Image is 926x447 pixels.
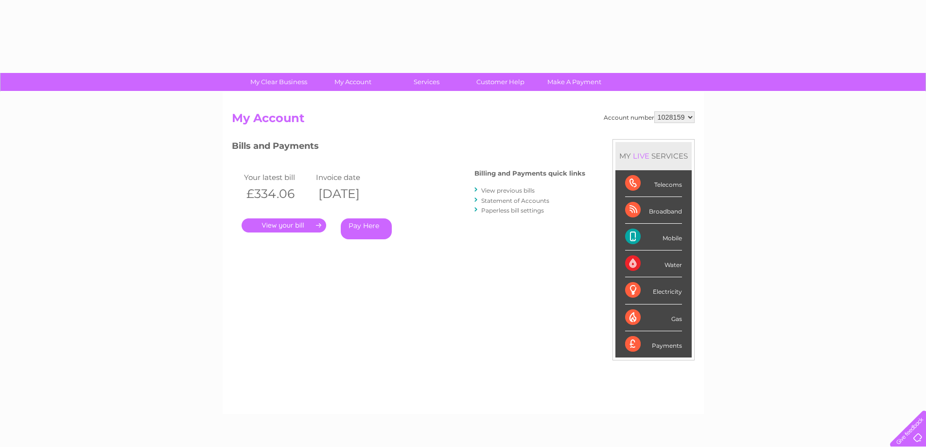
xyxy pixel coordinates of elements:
div: Account number [604,111,695,123]
a: My Account [313,73,393,91]
div: Water [625,250,682,277]
a: Paperless bill settings [481,207,544,214]
div: Payments [625,331,682,358]
div: LIVE [631,151,651,161]
h3: Bills and Payments [232,139,585,156]
th: £334.06 [242,184,314,204]
div: MY SERVICES [615,142,692,170]
td: Invoice date [314,171,386,184]
a: Statement of Accounts [481,197,549,204]
div: Mobile [625,224,682,250]
a: View previous bills [481,187,535,194]
a: Services [386,73,467,91]
th: [DATE] [314,184,386,204]
a: . [242,218,326,232]
a: My Clear Business [239,73,319,91]
div: Broadband [625,197,682,224]
a: Customer Help [460,73,541,91]
a: Make A Payment [534,73,614,91]
a: Pay Here [341,218,392,239]
div: Electricity [625,277,682,304]
td: Your latest bill [242,171,314,184]
h2: My Account [232,111,695,130]
h4: Billing and Payments quick links [474,170,585,177]
div: Telecoms [625,170,682,197]
div: Gas [625,304,682,331]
